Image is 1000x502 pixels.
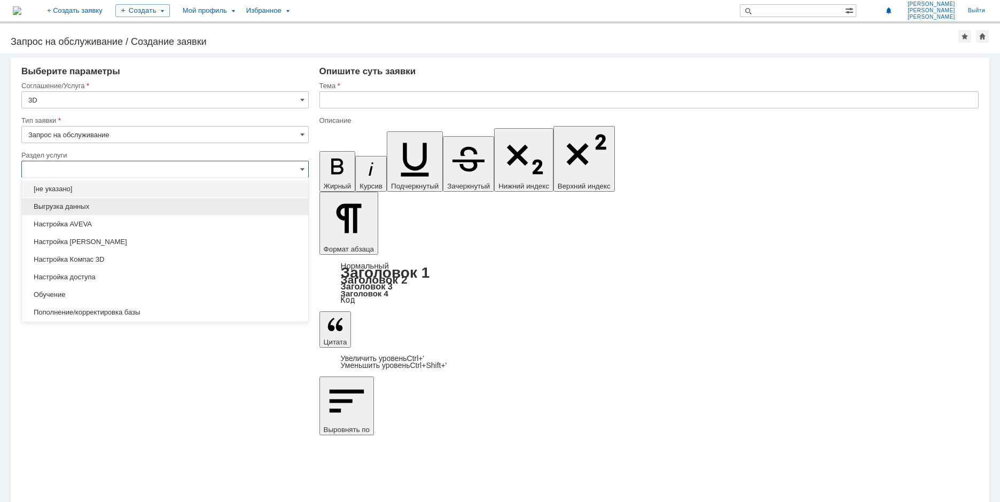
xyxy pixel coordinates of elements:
span: [PERSON_NAME] [908,14,955,20]
span: Ctrl+' [407,354,425,363]
span: Выгрузка данных [28,202,302,211]
span: Обучение [28,291,302,299]
a: Заголовок 1 [341,264,430,281]
div: Тема [319,82,976,89]
span: Подчеркнутый [391,182,439,190]
div: Добавить в избранное [958,30,971,43]
button: Зачеркнутый [443,136,494,192]
span: Пополнение/корректировка базы [28,308,302,317]
div: Раздел услуги [21,152,307,159]
img: logo [13,6,21,15]
span: Выровнять по [324,426,370,434]
a: Заголовок 2 [341,273,408,286]
span: Зачеркнутый [447,182,490,190]
span: Верхний индекс [558,182,611,190]
div: Цитата [319,355,979,369]
a: Перейти на домашнюю страницу [13,6,21,15]
span: Формат абзаца [324,245,374,253]
a: Increase [341,354,425,363]
button: Цитата [319,311,351,348]
span: [не указано] [28,185,302,193]
a: Decrease [341,361,447,370]
span: Жирный [324,182,351,190]
div: Тип заявки [21,117,307,124]
span: [PERSON_NAME] [908,7,955,14]
span: Настройка Компас 3D [28,255,302,264]
div: Описание [319,117,976,124]
button: Выровнять по [319,377,374,435]
div: Создать [115,4,170,17]
a: Код [341,295,355,305]
a: Нормальный [341,261,389,270]
span: Расширенный поиск [845,5,856,15]
button: Подчеркнутый [387,131,443,192]
button: Формат абзаца [319,192,378,255]
button: Нижний индекс [494,128,553,192]
button: Жирный [319,151,356,192]
div: Запрос на обслуживание / Создание заявки [11,36,958,47]
span: Выберите параметры [21,66,120,76]
span: Нижний индекс [498,182,549,190]
div: Сделать домашней страницей [976,30,989,43]
span: Настройка доступа [28,273,302,281]
a: Заголовок 3 [341,281,393,291]
a: Заголовок 4 [341,289,388,298]
div: Соглашение/Услуга [21,82,307,89]
button: Курсив [355,156,387,192]
span: Ctrl+Shift+' [410,361,447,370]
span: Цитата [324,338,347,346]
span: Настройка [PERSON_NAME] [28,238,302,246]
span: Настройка AVEVA [28,220,302,229]
span: Опишите суть заявки [319,66,416,76]
span: Курсив [360,182,382,190]
button: Верхний индекс [553,126,615,192]
div: Формат абзаца [319,262,979,304]
span: [PERSON_NAME] [908,1,955,7]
